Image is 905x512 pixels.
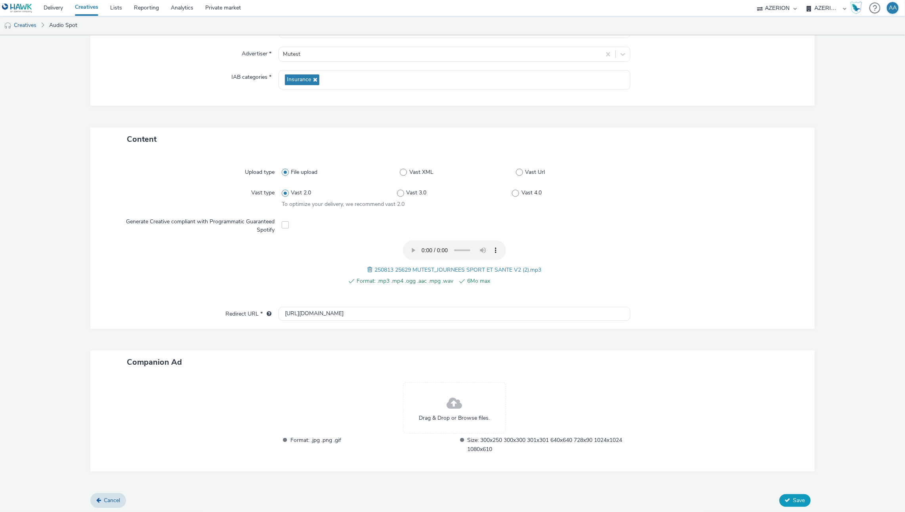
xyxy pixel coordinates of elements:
[793,497,805,504] span: Save
[291,168,317,176] span: File upload
[127,134,157,145] span: Content
[409,168,433,176] span: Vast XML
[282,200,405,208] span: To optimize your delivery, we recommend vast 2.0
[45,16,81,35] a: Audio Spot
[419,414,490,422] span: Drag & Drop or Browse files.
[525,168,545,176] span: Vast Url
[357,276,453,286] span: Format: .mp3 .mp4 .ogg .aac .mpg .wav
[287,76,311,83] span: Insurance
[239,47,275,58] label: Advertiser *
[850,2,865,14] a: Hawk Academy
[4,22,12,30] img: audio
[406,189,426,197] span: Vast 3.0
[242,165,278,176] label: Upload type
[90,493,126,508] a: Cancel
[467,436,630,454] span: Size: 300x250 300x300 301x301 640x640 728x90 1024x1024 1080x610
[248,186,278,197] label: Vast type
[850,2,862,14] img: Hawk Academy
[263,310,271,318] div: URL will be used as a validation URL with some SSPs and it will be the redirection URL of your cr...
[467,276,564,286] span: 6Mo max
[228,70,275,81] label: IAB categories *
[105,215,277,234] label: Generate Creative compliant with Programmatic Guaranteed Spotify
[279,307,631,321] input: url...
[521,189,542,197] span: Vast 4.0
[222,307,275,318] label: Redirect URL *
[127,357,182,367] span: Companion Ad
[889,2,897,14] div: AA
[2,3,32,13] img: undefined Logo
[374,266,541,274] span: 250813 25629 MUTEST_JOURNEES SPORT ET SANTE V2 (2).mp3
[290,436,454,454] span: Format: .jpg .png .gif
[779,494,811,507] button: Save
[291,189,311,197] span: Vast 2.0
[104,497,120,504] span: Cancel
